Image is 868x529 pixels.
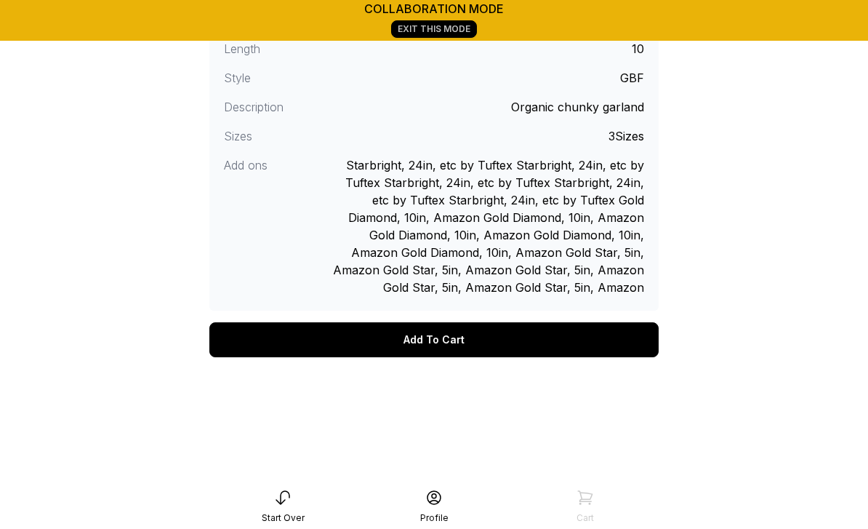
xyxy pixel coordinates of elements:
div: Style [224,69,329,87]
div: Start Over [262,512,305,524]
div: Sizes [224,127,329,145]
div: Starbright, 24in, etc by Tuftex Starbright, 24in, etc by Tuftex Starbright, 24in, etc by Tuftex S... [329,156,645,296]
div: Profile [420,512,449,524]
div: Add ons [224,156,329,296]
div: Description [224,98,329,116]
a: Exit This Mode [391,20,477,38]
div: Cart [576,512,594,524]
div: 10 [632,40,644,57]
div: Add To Cart [209,322,659,357]
div: 3Sizes [608,127,644,145]
div: Organic chunky garland [511,98,644,116]
div: GBF [620,69,644,87]
div: Length [224,40,329,57]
